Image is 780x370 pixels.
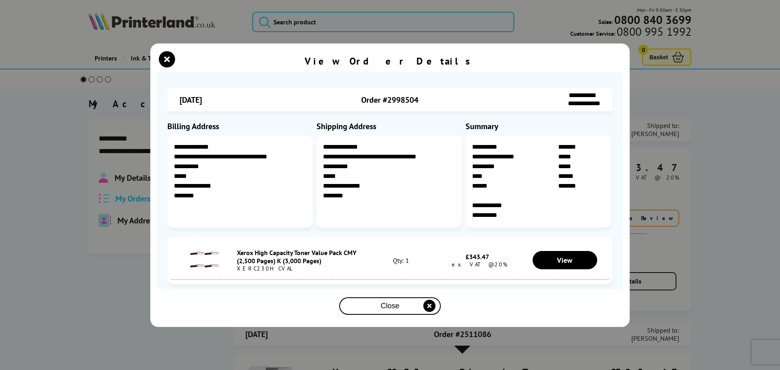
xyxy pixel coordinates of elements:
a: View [533,251,598,269]
div: View Order Details [305,55,475,67]
div: Xerox High Capacity Toner Value Pack CMY (2,500 Pages) K (3,000 Pages) [237,249,368,265]
span: Close [381,302,399,310]
div: Summary [466,121,613,132]
div: Billing Address [167,121,314,132]
div: XERC230HCVAL [237,265,368,272]
img: Xerox High Capacity Toner Value Pack CMY (2,500 Pages) K (3,000 Pages) [190,245,219,274]
span: ex VAT @20% [448,261,507,268]
button: close modal [161,53,173,65]
span: £343.47 [466,253,489,261]
span: Order #2998504 [361,95,418,105]
div: Qty: 1 [368,256,433,264]
button: close modal [339,297,441,315]
span: View [557,255,572,265]
span: [DATE] [180,95,202,105]
div: Shipping Address [316,121,464,132]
